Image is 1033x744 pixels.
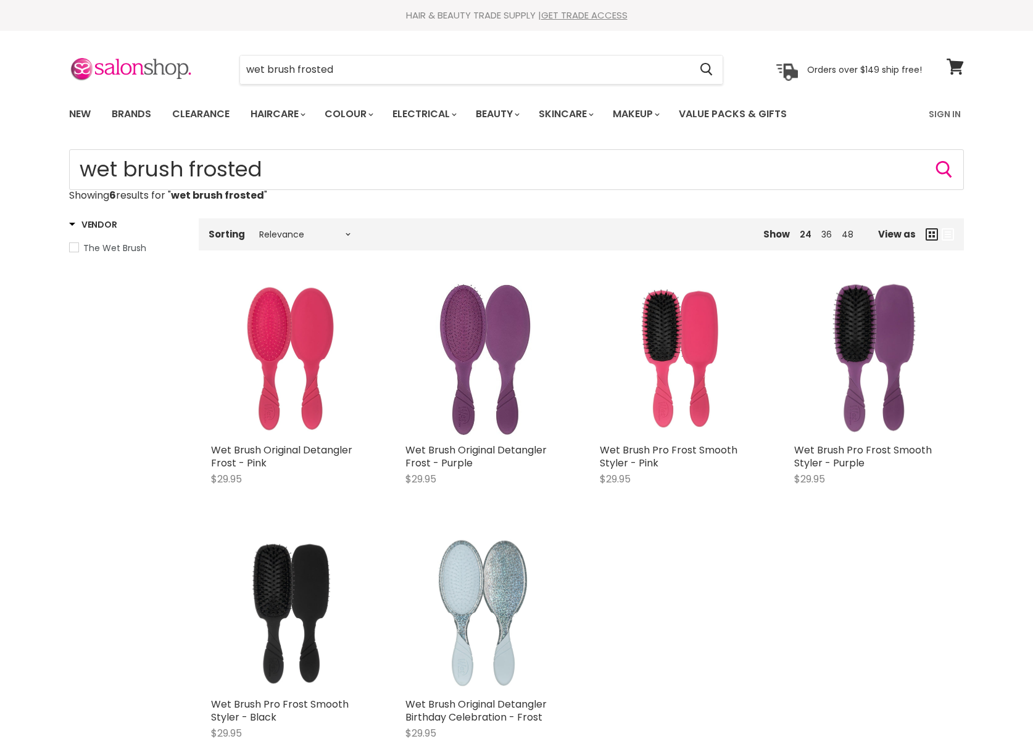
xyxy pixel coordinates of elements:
button: Search [690,56,723,84]
strong: 6 [109,188,116,202]
a: 24 [800,228,811,241]
span: Show [763,228,790,241]
a: 36 [821,228,832,241]
p: Orders over $149 ship free! [807,64,922,75]
a: Wet Brush Original Detangler Frost - Pink [211,443,352,470]
div: HAIR & BEAUTY TRADE SUPPLY | [54,9,979,22]
span: $29.95 [211,726,242,740]
a: Wet Brush Pro Frost Smooth Styler - Black [211,697,349,724]
a: Wet Brush Original Detangler Frost - Purple [405,443,547,470]
span: The Wet Brush [83,242,146,254]
a: Electrical [383,101,464,127]
a: GET TRADE ACCESS [541,9,628,22]
a: New [60,101,100,127]
label: Sorting [209,229,245,239]
a: Wet Brush Original Detangler Birthday Celebration - Frost [405,697,547,724]
span: $29.95 [600,472,631,486]
a: Beauty [467,101,527,127]
span: $29.95 [794,472,825,486]
form: Product [239,55,723,85]
a: Clearance [163,101,239,127]
a: Sign In [921,101,968,127]
form: Product [69,149,964,190]
img: Wet Brush Original Detangler Frost - Purple [405,280,563,437]
p: Showing results for " " [69,190,964,201]
h3: Vendor [69,218,117,231]
a: 48 [842,228,853,241]
img: Wet Brush Pro Frost Smooth Styler - Pink [600,280,757,437]
a: Brands [102,101,160,127]
img: Wet Brush Original Detangler Frost - Pink [211,280,368,437]
span: $29.95 [211,472,242,486]
input: Search [240,56,690,84]
span: $29.95 [405,472,436,486]
a: Skincare [529,101,601,127]
a: Wet Brush Pro Frost Smooth Styler - Pink [600,443,737,470]
a: Wet Brush Pro Frost Smooth Styler - Purple [794,443,932,470]
a: Colour [315,101,381,127]
img: Wet Brush Pro Frost Smooth Styler - Black [211,534,368,692]
a: Makeup [604,101,667,127]
span: View as [878,229,916,239]
ul: Main menu [60,96,859,132]
nav: Main [54,96,979,132]
input: Search [69,149,964,190]
a: The Wet Brush [69,241,183,255]
button: Search [934,160,954,180]
span: $29.95 [405,726,436,740]
img: Wet Brush Pro Frost Smooth Styler - Purple [794,280,952,437]
strong: wet brush frosted [171,188,264,202]
a: Value Packs & Gifts [670,101,796,127]
img: Wet Brush Original Detangler Birthday Celebration - Frost [405,534,563,692]
a: Haircare [241,101,313,127]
